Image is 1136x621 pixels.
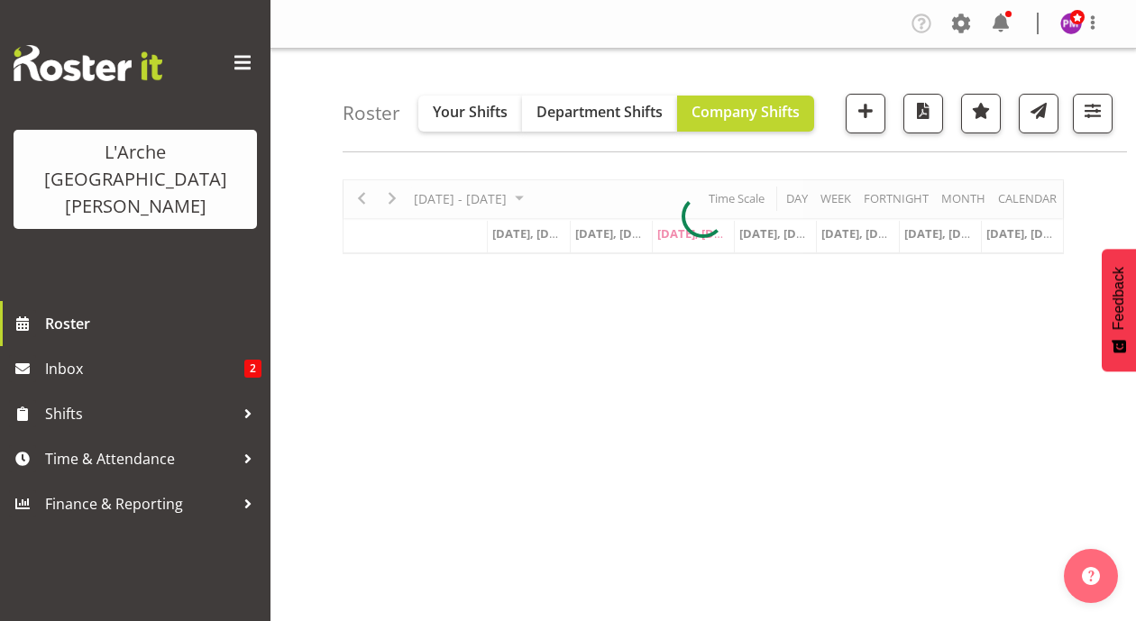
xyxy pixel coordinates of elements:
img: Rosterit website logo [14,45,162,81]
span: Inbox [45,355,244,382]
button: Add a new shift [846,94,885,133]
span: Company Shifts [692,102,800,122]
button: Download a PDF of the roster according to the set date range. [903,94,943,133]
button: Filter Shifts [1073,94,1113,133]
span: Department Shifts [536,102,663,122]
span: 2 [244,360,261,378]
button: Your Shifts [418,96,522,132]
span: Your Shifts [433,102,508,122]
img: help-xxl-2.png [1082,567,1100,585]
span: Finance & Reporting [45,490,234,517]
button: Company Shifts [677,96,814,132]
button: Send a list of all shifts for the selected filtered period to all rostered employees. [1019,94,1058,133]
div: L'Arche [GEOGRAPHIC_DATA][PERSON_NAME] [32,139,239,220]
span: Roster [45,310,261,337]
h4: Roster [343,103,400,123]
button: Department Shifts [522,96,677,132]
button: Feedback - Show survey [1102,249,1136,371]
img: priyadharshini-mani11467.jpg [1060,13,1082,34]
span: Time & Attendance [45,445,234,472]
button: Highlight an important date within the roster. [961,94,1001,133]
span: Feedback [1111,267,1127,330]
span: Shifts [45,400,234,427]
